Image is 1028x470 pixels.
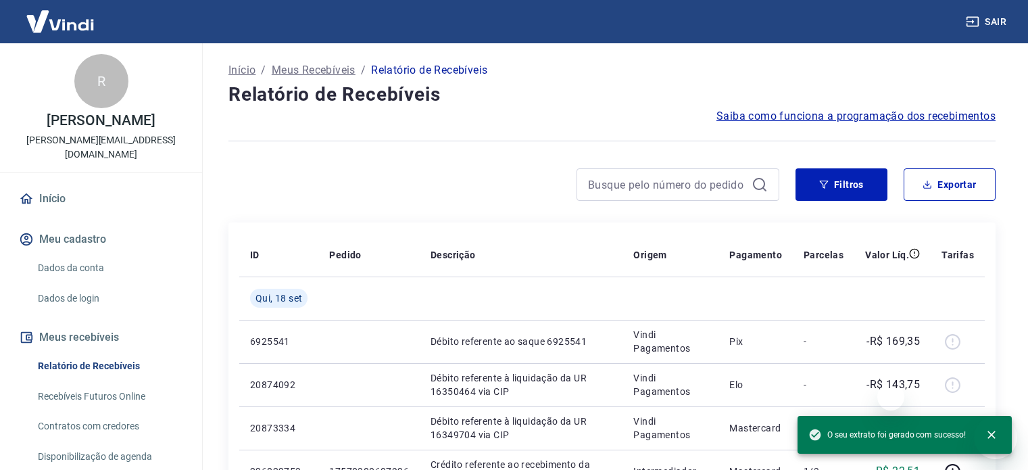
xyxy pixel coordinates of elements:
[904,168,996,201] button: Exportar
[633,248,666,262] p: Origem
[729,248,782,262] p: Pagamento
[431,371,612,398] p: Débito referente à liquidação da UR 16350464 via CIP
[804,335,843,348] p: -
[865,248,909,262] p: Valor Líq.
[633,371,708,398] p: Vindi Pagamentos
[804,378,843,392] p: -
[16,1,104,42] img: Vindi
[74,54,128,108] div: R
[228,81,996,108] h4: Relatório de Recebíveis
[716,108,996,124] a: Saiba como funciona a programação dos recebimentos
[47,114,155,128] p: [PERSON_NAME]
[250,335,308,348] p: 6925541
[250,378,308,392] p: 20874092
[941,248,974,262] p: Tarifas
[32,413,186,440] a: Contratos com credores
[431,415,612,442] p: Débito referente à liquidação da UR 16349704 via CIP
[261,62,266,78] p: /
[729,378,782,392] p: Elo
[329,248,361,262] p: Pedido
[729,335,782,348] p: Pix
[633,328,708,355] p: Vindi Pagamentos
[974,416,1017,459] iframe: Botão para abrir a janela de mensagens
[250,248,260,262] p: ID
[32,285,186,312] a: Dados de login
[32,383,186,410] a: Recebíveis Futuros Online
[272,62,356,78] a: Meus Recebíveis
[361,62,366,78] p: /
[250,421,308,435] p: 20873334
[729,421,782,435] p: Mastercard
[866,377,920,393] p: -R$ 143,75
[431,335,612,348] p: Débito referente ao saque 6925541
[16,184,186,214] a: Início
[633,415,708,442] p: Vindi Pagamentos
[866,333,920,350] p: -R$ 169,35
[808,428,966,442] span: O seu extrato foi gerado com sucesso!
[796,168,887,201] button: Filtros
[371,62,487,78] p: Relatório de Recebíveis
[877,383,904,410] iframe: Fechar mensagem
[804,248,843,262] p: Parcelas
[16,323,186,352] button: Meus recebíveis
[16,225,186,254] button: Meu cadastro
[32,254,186,282] a: Dados da conta
[431,248,476,262] p: Descrição
[32,352,186,380] a: Relatório de Recebíveis
[11,133,191,162] p: [PERSON_NAME][EMAIL_ADDRESS][DOMAIN_NAME]
[228,62,255,78] a: Início
[963,9,1012,34] button: Sair
[588,174,746,195] input: Busque pelo número do pedido
[255,291,302,305] span: Qui, 18 set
